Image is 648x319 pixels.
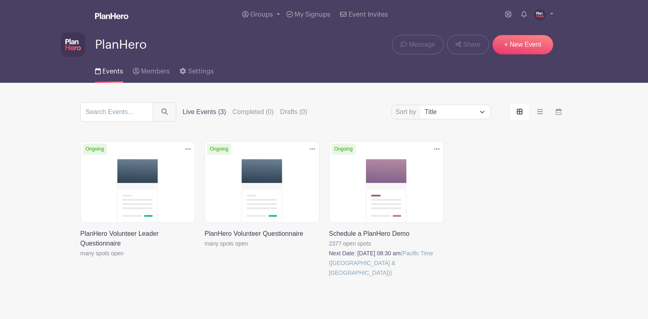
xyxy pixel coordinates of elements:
[250,11,273,18] span: Groups
[183,107,226,117] label: Live Events (3)
[95,13,128,19] img: logo_white-6c42ec7e38ccf1d336a20a19083b03d10ae64f83f12c07503d8b9e83406b4c7d.svg
[349,11,388,18] span: Event Invites
[183,107,308,117] div: filters
[295,11,330,18] span: My Signups
[396,107,419,117] label: Sort by
[61,32,85,57] img: PH-Logo-Square-Centered-Purple.jpg
[492,35,553,54] a: + New Event
[133,57,170,83] a: Members
[409,40,435,50] span: Message
[102,68,123,75] span: Events
[280,107,308,117] label: Drafts (0)
[95,57,123,83] a: Events
[141,68,170,75] span: Members
[188,68,214,75] span: Settings
[447,35,489,54] a: Share
[80,102,153,122] input: Search Events...
[232,107,273,117] label: Completed (0)
[533,8,546,21] img: PH-Logo-Circle-Centered-Purple.jpg
[510,104,568,120] div: order and view
[463,40,481,50] span: Share
[180,57,213,83] a: Settings
[392,35,444,54] a: Message
[95,38,147,52] span: PlanHero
